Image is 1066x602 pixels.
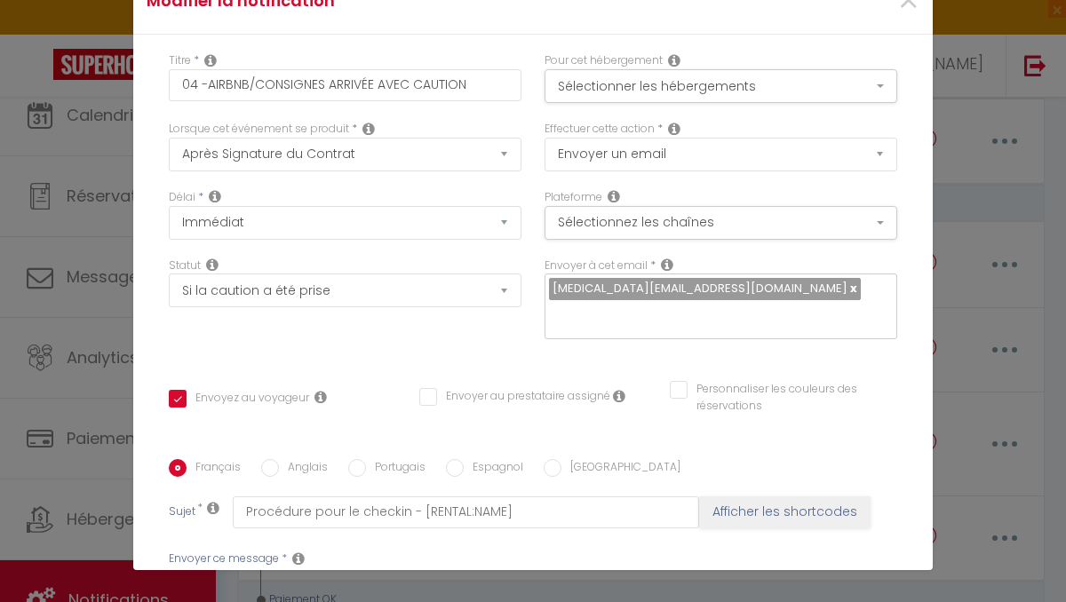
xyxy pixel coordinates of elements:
[561,459,680,479] label: [GEOGRAPHIC_DATA]
[204,53,217,67] i: Title
[366,459,426,479] label: Portugais
[545,69,897,103] button: Sélectionner les hébergements
[668,53,680,67] i: This Rental
[169,551,279,567] label: Envoyer ce message
[207,501,219,515] i: Subject
[545,206,897,240] button: Sélectionnez les chaînes
[699,496,871,528] button: Afficher les shortcodes
[613,389,625,403] i: Envoyer au prestataire si il est assigné
[206,257,219,272] i: Booking status
[314,390,327,404] i: Envoyer au voyageur
[668,122,680,136] i: Action Type
[169,189,195,206] label: Délai
[279,459,328,479] label: Anglais
[362,122,375,136] i: Event Occur
[169,257,201,274] label: Statut
[661,257,673,272] i: Recipient
[608,189,620,203] i: Action Channel
[169,503,195,522] label: Sujet
[545,121,655,138] label: Effectuer cette action
[169,52,191,69] label: Titre
[169,121,349,138] label: Lorsque cet événement se produit
[545,52,663,69] label: Pour cet hébergement
[545,189,602,206] label: Plateforme
[464,459,523,479] label: Espagnol
[187,459,241,479] label: Français
[209,189,221,203] i: Action Time
[553,280,847,297] span: [MEDICAL_DATA][EMAIL_ADDRESS][DOMAIN_NAME]
[545,257,648,274] label: Envoyer à cet email
[292,551,305,566] i: Message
